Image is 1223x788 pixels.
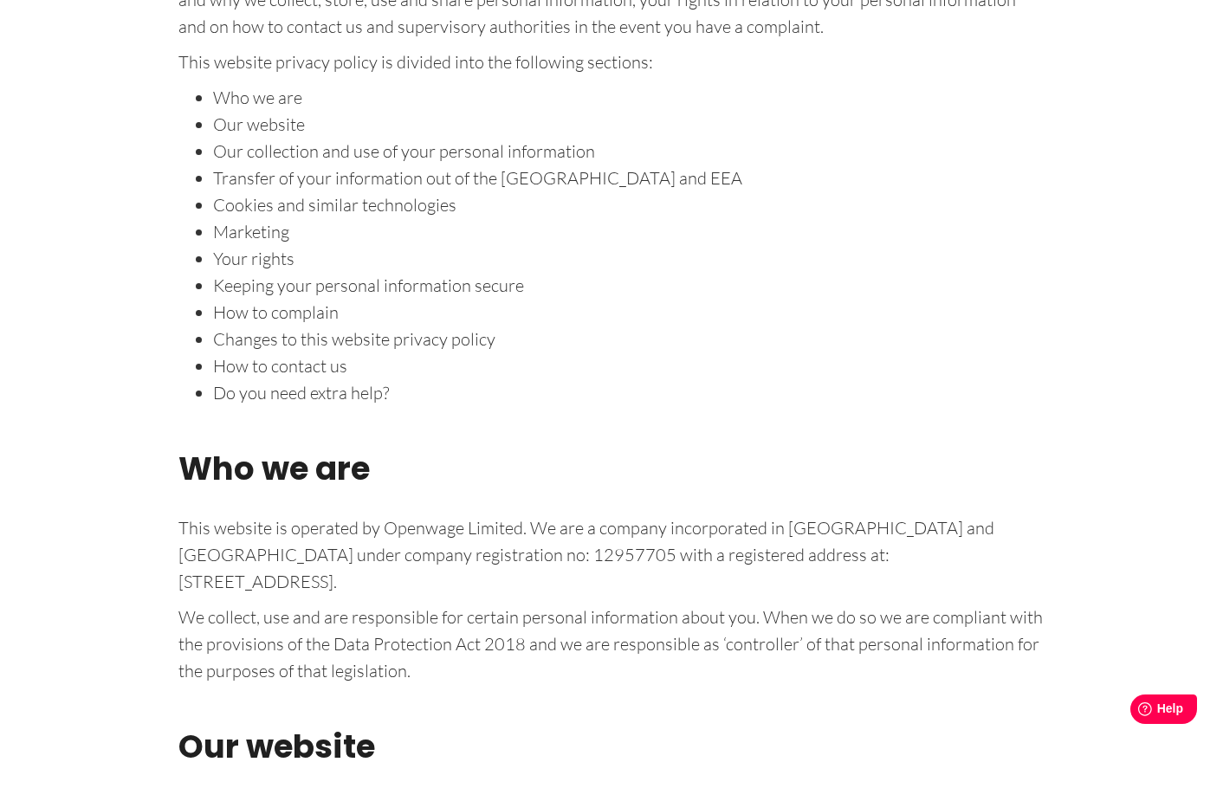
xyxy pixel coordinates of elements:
p: We collect, use and are responsible for certain personal information about you. When we do so we ... [178,604,1045,684]
li: Your rights [213,245,1045,272]
li: Keeping your personal information secure [213,272,1045,299]
li: How to complain [213,299,1045,326]
strong: Our website [178,724,375,769]
li: Who we are [213,84,1045,111]
li: Cookies and similar technologies [213,191,1045,218]
p: This website is operated by Openwage Limited. We are a company incorporated in [GEOGRAPHIC_DATA] ... [178,514,1045,595]
li: Transfer of your information out of the [GEOGRAPHIC_DATA] and EEA [213,165,1045,191]
li: Changes to this website privacy policy [213,326,1045,352]
strong: Who we are [178,446,370,491]
iframe: Help widget launcher [1069,688,1204,736]
li: How to contact us [213,352,1045,379]
li: Our website [213,111,1045,138]
p: This website privacy policy is divided into the following sections: [178,48,1045,75]
li: Do you need extra help? [213,379,1045,406]
li: Our collection and use of your personal information [213,138,1045,165]
li: Marketing [213,218,1045,245]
